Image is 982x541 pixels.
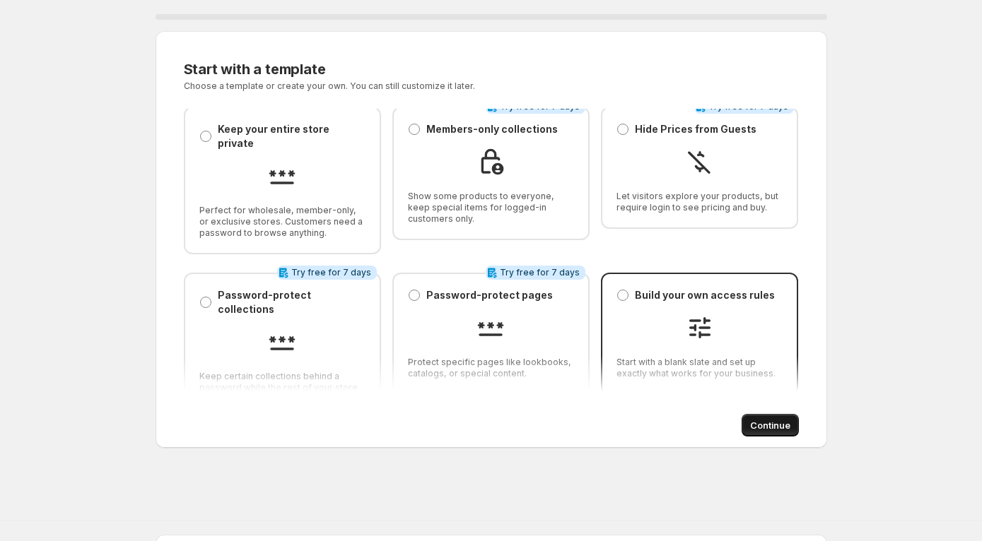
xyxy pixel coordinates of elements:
button: Continue [742,414,799,436]
img: Build your own access rules [686,314,714,342]
p: Hide Prices from Guests [635,122,756,136]
img: Password-protect pages [477,314,505,342]
span: Show some products to everyone, keep special items for logged-in customers only. [408,191,574,225]
p: Password-protect collections [218,288,366,316]
span: Try free for 7 days [291,267,371,278]
img: Password-protect collections [268,328,296,356]
p: Build your own access rules [635,288,775,302]
p: Choose a template or create your own. You can still customize it later. [184,81,631,92]
span: Let visitors explore your products, but require login to see pricing and buy. [616,191,783,213]
p: Members-only collections [426,122,558,136]
span: Perfect for wholesale, member-only, or exclusive stores. Customers need a password to browse anyt... [199,205,366,239]
span: Start with a blank slate and set up exactly what works for your business. [616,357,783,379]
span: Keep certain collections behind a password while the rest of your store is open. [199,371,366,405]
span: Try free for 7 days [500,267,580,278]
span: Protect specific pages like lookbooks, catalogs, or special content. [408,357,574,379]
p: Keep your entire store private [218,122,366,150]
span: Start with a template [184,61,326,78]
p: Password-protect pages [426,288,553,302]
img: Members-only collections [477,148,505,176]
img: Hide Prices from Guests [686,148,714,176]
img: Keep your entire store private [268,162,296,190]
span: Continue [750,418,790,432]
